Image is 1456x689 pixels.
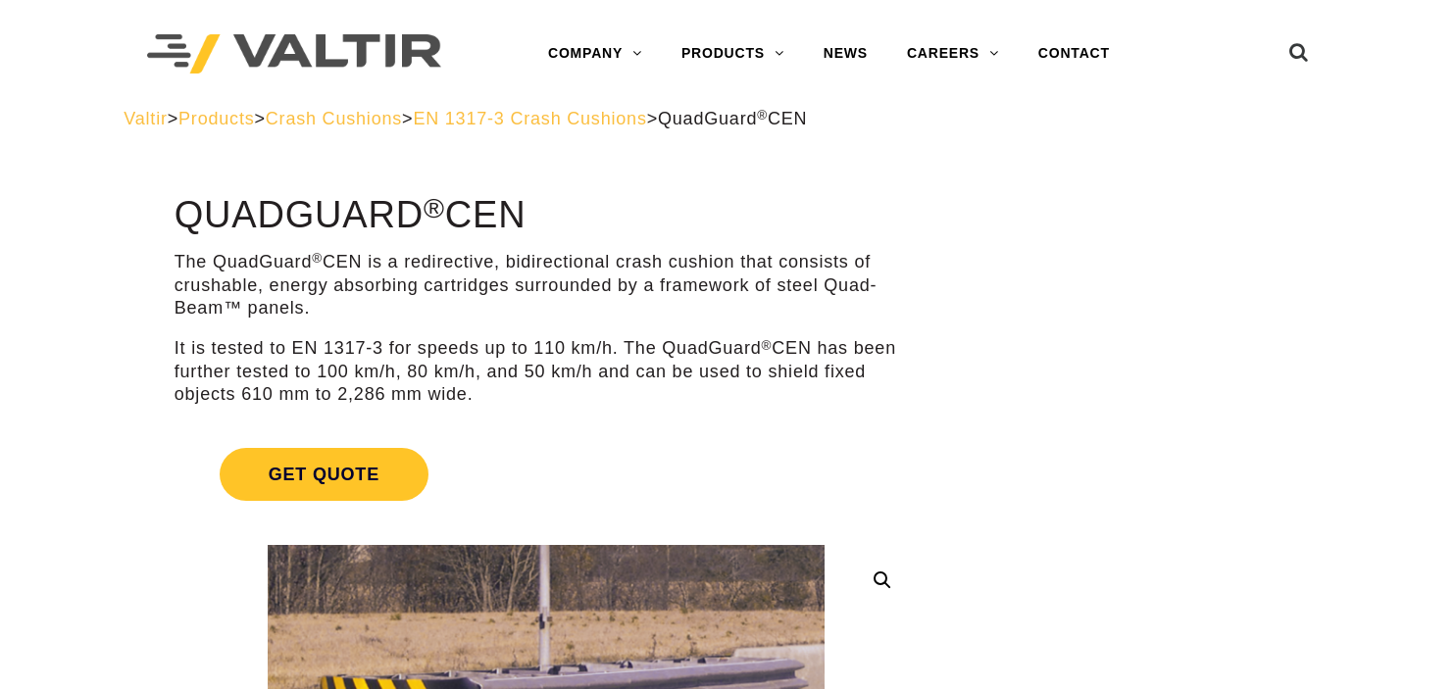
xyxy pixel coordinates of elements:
sup: ® [312,251,323,266]
a: CONTACT [1019,34,1130,74]
a: Crash Cushions [266,109,402,128]
p: The QuadGuard CEN is a redirective, bidirectional crash cushion that consists of crushable, energ... [175,251,918,320]
a: NEWS [804,34,887,74]
a: Get Quote [175,424,918,524]
img: Valtir [147,34,441,74]
span: Get Quote [220,448,428,501]
span: QuadGuard CEN [658,109,807,128]
div: > > > > [124,108,1332,130]
sup: ® [762,338,773,353]
a: CAREERS [887,34,1019,74]
sup: ® [757,108,768,123]
a: Valtir [124,109,167,128]
a: COMPANY [528,34,662,74]
sup: ® [424,192,445,223]
h1: QuadGuard CEN [175,195,918,236]
a: EN 1317-3 Crash Cushions [413,109,646,128]
a: Products [178,109,254,128]
a: PRODUCTS [662,34,804,74]
p: It is tested to EN 1317-3 for speeds up to 110 km/h. The QuadGuard CEN has been further tested to... [175,337,918,406]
